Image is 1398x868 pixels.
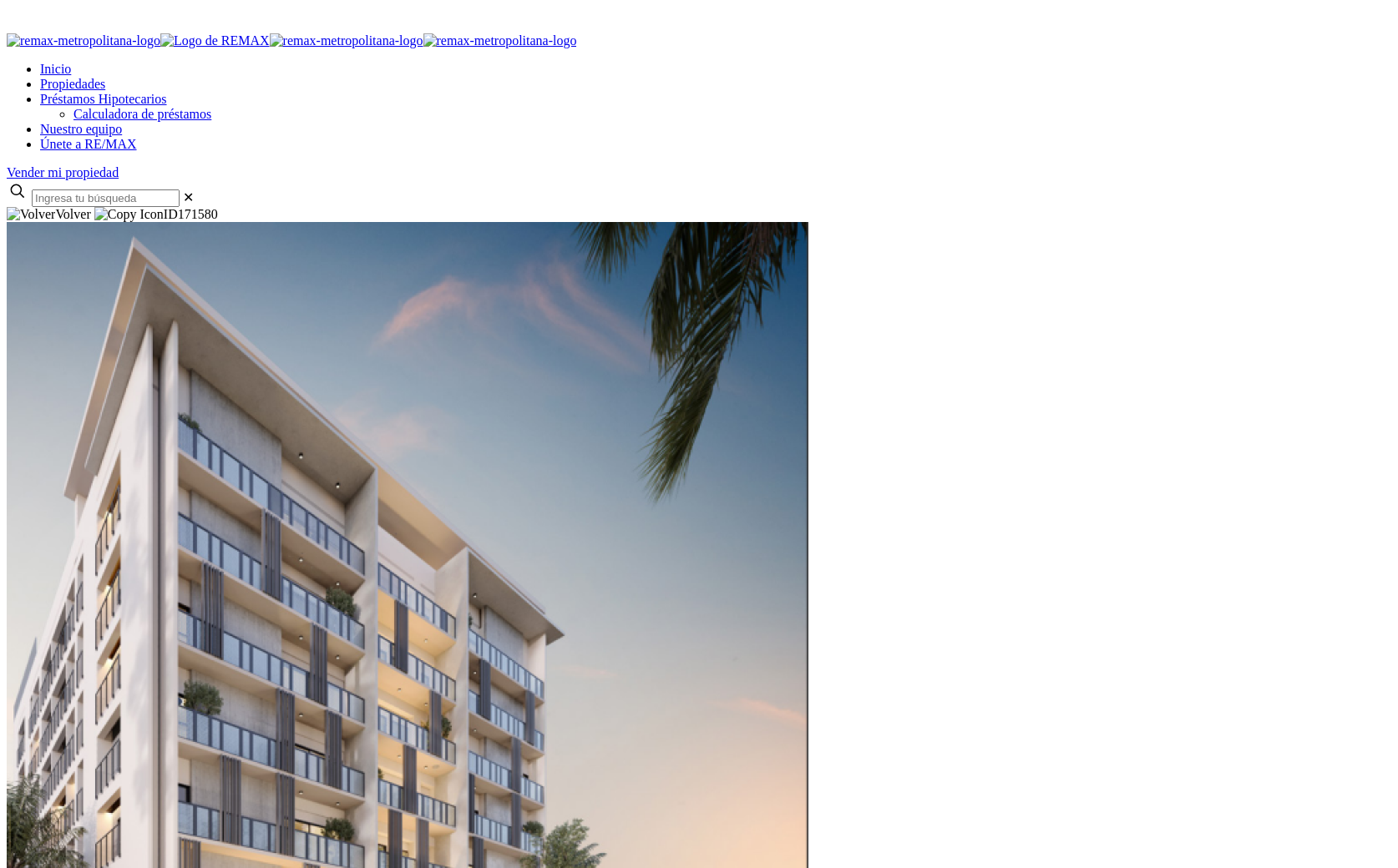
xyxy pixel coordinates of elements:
a: Únete a RE/MAX [40,137,137,151]
span: Volver [7,207,91,221]
a: Nuestro equipo [40,122,122,136]
img: Copy Icon [94,207,164,222]
nav: Main menu [7,62,1391,152]
svg: search icon [7,180,28,202]
img: Logo de REMAX [160,33,270,48]
span: ✕ [183,190,194,204]
a: Propiedades [40,77,105,91]
img: Volver [7,207,55,222]
img: remax-metropolitana-logo [423,33,577,48]
a: Calculadora de préstamos [73,107,211,121]
a: Inicio [40,62,71,76]
a: Vender mi propiedad [7,165,119,179]
span: 171580 [178,207,218,221]
a: Préstamos Hipotecarios [40,92,167,106]
span: ID [94,207,218,221]
img: remax-metropolitana-logo [7,33,160,48]
input: Ingresa tu búsqueda [32,189,180,207]
img: remax-metropolitana-logo [270,33,423,48]
a: RE/MAX Metropolitana [7,33,576,48]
